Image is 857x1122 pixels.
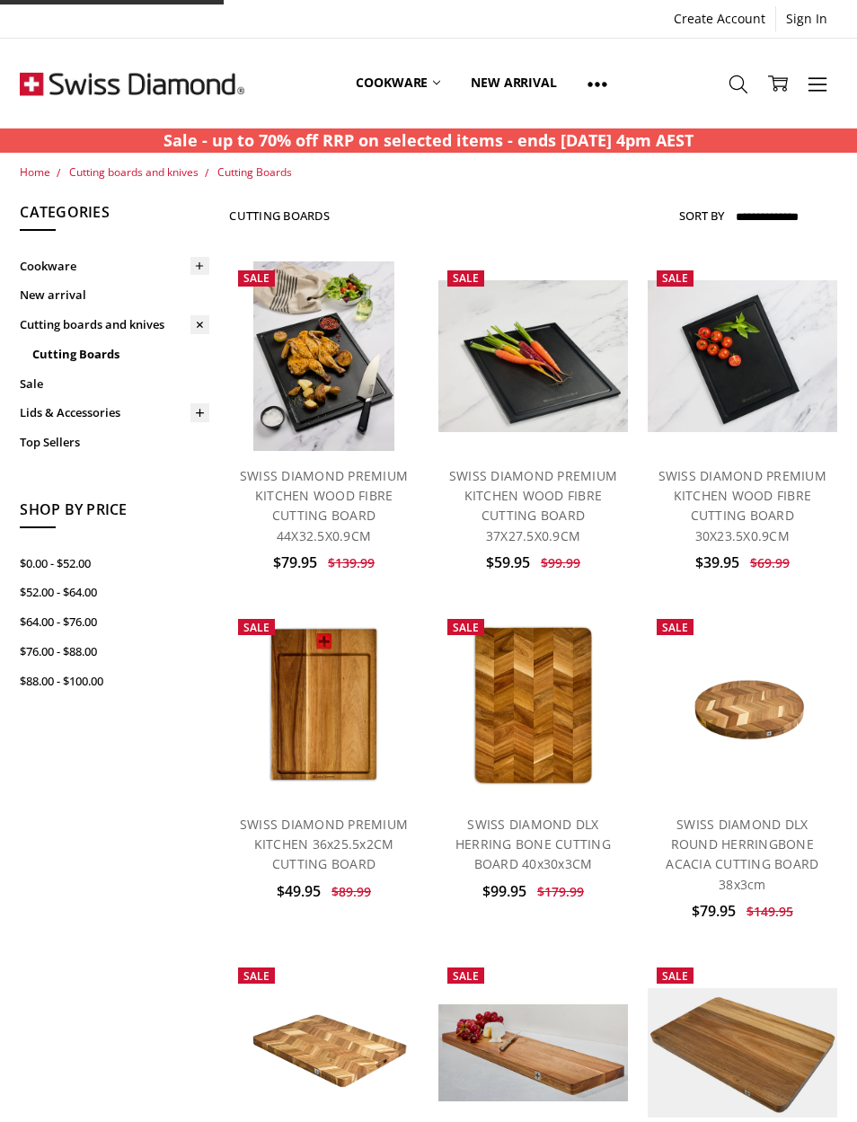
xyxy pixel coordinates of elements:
a: $76.00 - $88.00 [20,637,209,667]
a: SWISS DIAMOND PREMIUM KITCHEN WOOD FIBRE CUTTING BOARD 30X23.5X0.9CM [658,467,826,544]
a: SWISS DIAMOND DLX HERRING BONE CUTTING BOARD 40x30x3CM [455,816,611,873]
a: Cutting Boards [32,340,209,369]
img: SWISS DIAMOND DLX LONG-GRAIN ACACIA CUTTING BOARD 50x35x3CM [648,988,837,1118]
a: Home [20,164,50,180]
a: $0.00 - $52.00 [20,549,209,579]
h5: Shop By Price [20,499,209,529]
span: Sale [453,270,479,286]
a: $52.00 - $64.00 [20,578,209,607]
span: $179.99 [537,883,584,900]
a: Cutting Boards [217,164,292,180]
img: SWISS DIAMOND PREMIUM KITCHEN 36x25.5x2CM CUTTING BOARD [252,610,396,800]
a: SWISS DIAMOND PREMIUM KITCHEN WOOD FIBRE CUTTING BOARD 30X23.5X0.9CM [648,261,837,451]
a: Sign In [776,6,837,31]
img: SWISS DIAMOND PREMIUM KITCHEN WOOD FIBRE CUTTING BOARD 37X27.5X0.9CM [438,280,628,432]
span: $99.99 [541,554,580,571]
strong: Sale - up to 70% off RRP on selected items - ends [DATE] 4pm AEST [163,129,694,151]
span: Sale [243,620,269,635]
a: Cookware [20,252,209,281]
span: Sale [662,968,688,984]
h1: Cutting Boards [229,208,330,223]
a: New arrival [455,43,571,123]
img: SWISS DIAMOND DLX LONG-GRAIN Acacia Serving Board 60x20x2.5cm [438,1004,628,1101]
h5: Categories [20,201,209,232]
a: SWISS DIAMOND PREMIUM KITCHEN WOOD FIBRE CUTTING BOARD 44X32.5X0.9CM [229,261,419,451]
span: $59.95 [486,552,530,572]
a: SWISS DIAMOND PREMIUM KITCHEN 36x25.5x2CM CUTTING BOARD [229,610,419,800]
span: $39.95 [695,552,739,572]
span: Sale [662,620,688,635]
span: $99.95 [482,881,526,901]
span: $79.95 [692,901,736,921]
label: Sort By [679,201,724,230]
a: Cutting boards and knives [20,310,209,340]
img: SWISS DIAMOND PREMIUM KITCHEN WOOD FIBRE CUTTING BOARD 44X32.5X0.9CM [253,261,395,451]
img: SWISS DIAMOND DLX HERRING BONE CUTTING BOARD 40x30x3CM [456,610,610,800]
span: $69.99 [750,554,790,571]
a: New arrival [20,280,209,310]
a: SWISS DIAMOND PREMIUM KITCHEN WOOD FIBRE CUTTING BOARD 44X32.5X0.9CM [240,467,408,544]
span: Sale [243,968,269,984]
a: Sale [20,369,209,399]
a: SWISS DIAMOND PREMIUM KITCHEN WOOD FIBRE CUTTING BOARD 37X27.5X0.9CM [438,261,628,451]
a: Cutting boards and knives [69,164,199,180]
span: Sale [453,968,479,984]
a: Show All [572,43,623,124]
a: $64.00 - $76.00 [20,607,209,637]
span: Sale [243,270,269,286]
span: $139.99 [328,554,375,571]
a: Create Account [664,6,775,31]
span: $89.99 [331,883,371,900]
a: $88.00 - $100.00 [20,667,209,696]
img: SWISS DIAMOND DLX HERRINGBONE ACACIA CUTTING BOARD 50x38x3cm [229,990,419,1116]
span: $49.95 [277,881,321,901]
img: Free Shipping On Every Order [20,39,244,128]
a: Cookware [340,43,455,123]
span: $149.95 [747,903,793,920]
span: Sale [662,270,688,286]
a: Top Sellers [20,428,209,457]
a: SWISS DIAMOND PREMIUM KITCHEN 36x25.5x2CM CUTTING BOARD [240,816,408,873]
a: SWISS DIAMOND PREMIUM KITCHEN WOOD FIBRE CUTTING BOARD 37X27.5X0.9CM [449,467,617,544]
span: Sale [453,620,479,635]
a: Lids & Accessories [20,398,209,428]
img: SWISS DIAMOND PREMIUM KITCHEN WOOD FIBRE CUTTING BOARD 30X23.5X0.9CM [648,280,837,432]
img: SWISS DIAMOND DLX ROUND HERRINGBONE ACACIA CUTTING BOARD 38x3cm [648,641,837,767]
a: SWISS DIAMOND DLX ROUND HERRINGBONE ACACIA CUTTING BOARD 38x3cm [648,610,837,800]
a: SWISS DIAMOND DLX HERRING BONE CUTTING BOARD 40x30x3CM [438,610,628,800]
span: $79.95 [273,552,317,572]
a: SWISS DIAMOND DLX ROUND HERRINGBONE ACACIA CUTTING BOARD 38x3cm [666,816,818,893]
